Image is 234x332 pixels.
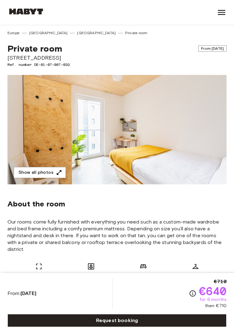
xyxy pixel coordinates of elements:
span: €710 [214,278,227,285]
img: Habyt [7,8,45,15]
b: [DATE] [21,290,36,296]
a: Request booking [7,314,227,327]
span: Private room [7,43,62,54]
span: [STREET_ADDRESS] [7,54,227,62]
a: Private room [125,30,147,36]
a: Europe [7,30,20,36]
button: Show all photos [14,167,66,178]
a: [GEOGRAPHIC_DATA] [77,30,116,36]
a: [GEOGRAPHIC_DATA] [29,30,68,36]
svg: Check cost overview for full price breakdown. Please note that discounts apply to new joiners onl... [189,290,196,297]
span: €640 [199,285,227,297]
span: then €710 [205,303,227,309]
span: About the room [7,199,227,209]
img: Marketing picture of unit DE-01-07-007-03Q [7,75,227,184]
span: From [DATE] [198,45,227,52]
span: Our rooms come fully furnished with everything you need such as a custom-made wardrobe and bed fr... [7,219,227,253]
span: for 6 months [200,297,227,303]
span: Ref. number DE-01-07-007-03Q [7,62,227,67]
span: From: [7,290,36,297]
